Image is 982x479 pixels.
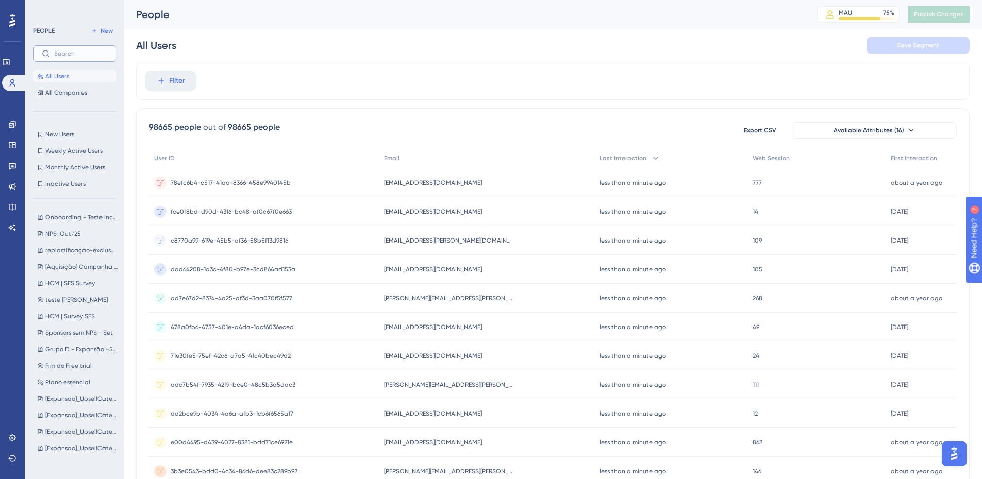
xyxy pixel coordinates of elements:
button: HCM | Survey SES [33,310,123,322]
span: Grupo D - Expansão ~50% [45,345,119,353]
div: MAU [839,9,852,17]
button: Plano essencial [33,376,123,388]
span: Filter [169,75,185,87]
span: User ID [154,154,175,162]
time: less than a minute ago [600,410,666,417]
span: [EMAIL_ADDRESS][DOMAIN_NAME] [384,409,482,418]
button: Inactive Users [33,178,116,190]
button: Available Attributes (16) [792,122,957,139]
span: Plano essencial [45,378,90,386]
time: about a year ago [891,468,942,475]
span: All Users [45,72,69,80]
span: [PERSON_NAME][EMAIL_ADDRESS][PERSON_NAME][DOMAIN_NAME] [384,381,513,389]
span: HCM | Survey SES [45,312,95,320]
span: ad7e67d2-8374-4a25-af3d-3aa070f5f577 [171,294,292,302]
span: e00d4495-d439-4027-8381-bdd71ce6921e [171,438,293,447]
span: Onboarding - Teste Incentivo Cash-in - TP2 [45,213,119,221]
button: teste [PERSON_NAME] [33,294,123,306]
div: PEOPLE [33,27,55,35]
span: 49 [753,323,759,331]
button: [Expansao]_UpsellCategorias_SaldoMulti [33,392,123,405]
span: [Expansao]_UpsellCategorias_HomeOffice [45,444,119,452]
span: 14 [753,208,758,216]
button: Filter [145,71,196,91]
span: Need Help? [24,3,64,15]
div: 98665 people [228,121,280,133]
time: less than a minute ago [600,237,666,244]
span: 78efc6b4-c517-41aa-8366-458e9940145b [171,179,291,187]
time: less than a minute ago [600,295,666,302]
time: [DATE] [891,410,908,417]
span: [Expansao]_UpsellCategorias_Educacao [45,411,119,419]
button: [Expansao]_UpsellCategorias_Educacao [33,409,123,421]
time: [DATE] [891,352,908,360]
button: All Users [33,70,116,82]
span: Publish Changes [914,10,963,19]
span: [EMAIL_ADDRESS][PERSON_NAME][DOMAIN_NAME] [384,236,513,245]
div: 75 % [883,9,894,17]
span: 111 [753,381,759,389]
button: Publish Changes [908,6,970,23]
div: out of [203,121,226,133]
span: teste [PERSON_NAME] [45,296,108,304]
span: 71e30fe5-75ef-42c6-a7a5-41c40bec49d2 [171,352,291,360]
time: less than a minute ago [600,381,666,388]
time: about a year ago [891,439,942,446]
time: less than a minute ago [600,352,666,360]
button: New [88,25,116,37]
span: Save Segment [897,41,939,49]
span: 777 [753,179,762,187]
time: [DATE] [891,266,908,273]
button: replastificaçao-exclusão-premiacões [33,244,123,256]
span: fce0f8bd-d90d-4316-bc48-af0c67f0e663 [171,208,292,216]
span: replastificaçao-exclusão-premiacões [45,246,119,254]
time: less than a minute ago [600,266,666,273]
span: NPS-Out/25 [45,230,81,238]
time: less than a minute ago [600,323,666,331]
span: [Expansao]_UpsellCategorias_Saude [45,427,119,436]
span: Email [384,154,400,162]
span: 105 [753,265,762,273]
time: [DATE] [891,208,908,215]
span: [EMAIL_ADDRESS][DOMAIN_NAME] [384,265,482,273]
span: 478a0fb6-4757-401e-a4da-1acf6036eced [171,323,294,331]
button: [Aquisição] Campanha Premiações 2025_exclusao [33,261,123,273]
button: Grupo D - Expansão ~50% [33,343,123,355]
div: All Users [136,38,176,53]
span: Available Attributes (16) [834,126,904,134]
span: New Users [45,130,74,139]
span: 3b3e0543-bdd0-4c34-86d6-dee83c289b92 [171,467,297,475]
span: First Interaction [891,154,937,162]
input: Search [54,50,108,57]
span: All Companies [45,89,87,97]
span: 268 [753,294,762,302]
span: c8770a99-619e-45b5-af36-58b5f13d9816 [171,236,288,245]
span: [EMAIL_ADDRESS][DOMAIN_NAME] [384,179,482,187]
span: [EMAIL_ADDRESS][DOMAIN_NAME] [384,208,482,216]
span: New [101,27,113,35]
iframe: UserGuiding AI Assistant Launcher [939,438,970,469]
button: Monthly Active Users [33,161,116,174]
time: about a year ago [891,295,942,302]
div: 98665 people [149,121,201,133]
time: less than a minute ago [600,468,666,475]
div: People [136,7,791,22]
button: [Expansao]_UpsellCategorias_HomeOffice [33,442,123,454]
span: [Expansao]_UpsellCategorias_SaldoMulti [45,395,119,403]
time: [DATE] [891,323,908,331]
span: 12 [753,409,758,418]
span: [EMAIL_ADDRESS][DOMAIN_NAME] [384,323,482,331]
span: Export CSV [744,126,776,134]
button: Sponsors sem NPS - Set [33,327,123,339]
span: 109 [753,236,762,245]
span: 146 [753,467,761,475]
time: less than a minute ago [600,439,666,446]
button: Weekly Active Users [33,145,116,157]
button: Export CSV [734,122,786,139]
time: [DATE] [891,237,908,244]
span: Monthly Active Users [45,163,105,172]
span: dd2bce9b-4034-4a6a-afb3-1cb6f6565a17 [171,409,293,418]
span: 868 [753,438,763,447]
